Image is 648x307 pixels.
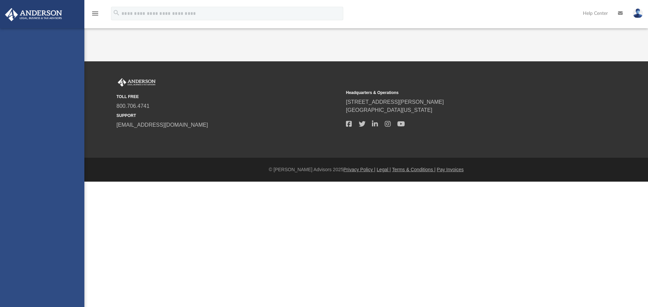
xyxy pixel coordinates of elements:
small: TOLL FREE [116,94,341,100]
a: Privacy Policy | [344,167,376,172]
img: User Pic [633,8,643,18]
small: Headquarters & Operations [346,90,571,96]
img: Anderson Advisors Platinum Portal [3,8,64,21]
a: Legal | [377,167,391,172]
a: [GEOGRAPHIC_DATA][US_STATE] [346,107,432,113]
a: Terms & Conditions | [392,167,436,172]
i: menu [91,9,99,18]
a: [STREET_ADDRESS][PERSON_NAME] [346,99,444,105]
a: Pay Invoices [437,167,463,172]
i: search [113,9,120,17]
a: 800.706.4741 [116,103,150,109]
div: © [PERSON_NAME] Advisors 2025 [84,166,648,173]
a: [EMAIL_ADDRESS][DOMAIN_NAME] [116,122,208,128]
small: SUPPORT [116,113,341,119]
a: menu [91,13,99,18]
img: Anderson Advisors Platinum Portal [116,78,157,87]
